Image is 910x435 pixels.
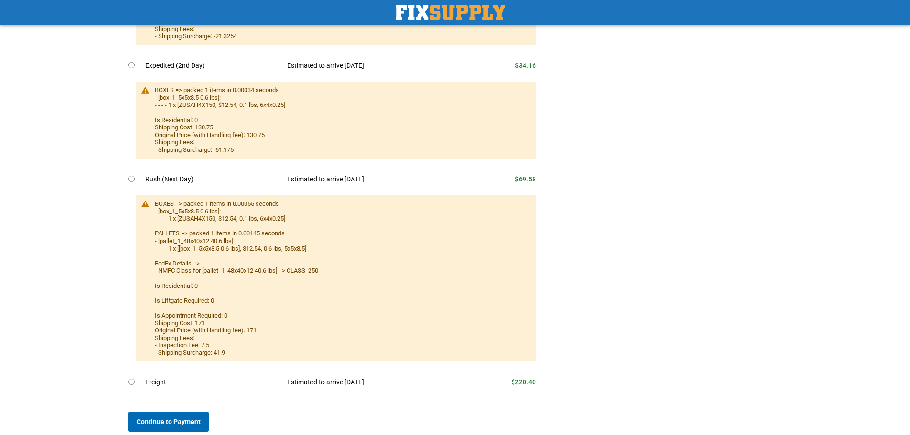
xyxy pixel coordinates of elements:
div: BOXES => packed 1 items in 0.00055 seconds - [box_1_5x5x8.5 0.6 lbs]: - - - - 1 x [ZUSAH4X150, $1... [155,200,527,356]
td: Estimated to arrive [DATE] [280,372,464,393]
a: store logo [396,5,505,20]
span: $69.58 [515,175,536,183]
span: $220.40 [511,378,536,386]
td: Rush (Next Day) [145,169,280,190]
span: Continue to Payment [137,418,201,425]
span: $34.16 [515,62,536,69]
td: Expedited (2nd Day) [145,55,280,76]
img: Fix Industrial Supply [396,5,505,20]
td: Estimated to arrive [DATE] [280,169,464,190]
div: BOXES => packed 1 items in 0.00034 seconds - [box_1_5x5x8.5 0.6 lbs]: - - - - 1 x [ZUSAH4X150, $1... [155,86,527,153]
td: Freight [145,372,280,393]
td: Estimated to arrive [DATE] [280,55,464,76]
button: Continue to Payment [128,412,209,432]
